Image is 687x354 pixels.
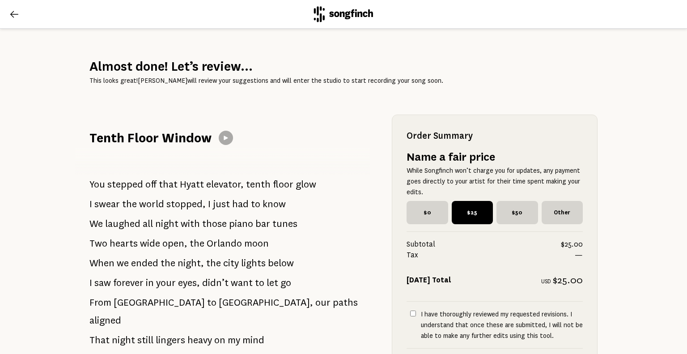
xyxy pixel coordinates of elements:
h2: Almost done! Let’s review... [89,57,598,75]
span: stopped, [166,195,206,213]
span: those [202,215,227,233]
span: tenth [246,175,271,193]
input: I have thoroughly reviewed my requested revisions. I understand that once these are submitted, I ... [410,311,416,316]
span: piano [229,215,253,233]
p: While Songfinch won’t charge you for updates, any payment goes directly to your artist for their ... [407,165,583,197]
span: below [268,254,294,272]
span: world [139,195,164,213]
span: [GEOGRAPHIC_DATA], [219,294,313,311]
span: with [181,215,200,233]
h1: Tenth Floor Window [89,129,212,147]
span: ended [131,254,158,272]
span: the [190,235,204,252]
span: eyes, [178,274,200,292]
span: tunes [272,215,297,233]
span: your [156,274,176,292]
span: floor [273,175,293,193]
span: to [251,195,260,213]
span: saw [94,274,111,292]
span: [GEOGRAPHIC_DATA] [114,294,205,311]
span: we [117,254,129,272]
span: When [89,254,114,272]
span: night [112,331,135,349]
span: open, [162,235,187,252]
h5: Name a fair price [407,149,583,165]
span: $50 [496,201,538,224]
span: all [143,215,153,233]
span: wide [140,235,160,252]
span: let [267,274,278,292]
span: know [263,195,286,213]
span: the [206,254,221,272]
span: Other [542,201,583,224]
span: elevator, [206,175,244,193]
span: to [207,294,216,311]
span: swear [94,195,120,213]
span: paths [333,294,358,311]
span: moon [244,235,269,252]
span: bar [255,215,270,233]
p: This looks great! [PERSON_NAME] will review your suggestions and will enter the studio to start r... [89,75,598,86]
span: We [89,215,103,233]
span: off [145,175,157,193]
span: still [137,331,153,349]
span: $25 [452,201,493,224]
span: didn’t [202,274,229,292]
span: I [208,195,211,213]
p: I have thoroughly reviewed my requested revisions. I understand that once these are submitted, I ... [421,309,583,341]
span: lingers [156,331,185,349]
span: hearts [110,235,138,252]
span: night [155,215,178,233]
span: — [575,250,583,260]
span: Subtotal [407,239,561,250]
span: Orlando [207,235,242,252]
span: From [89,294,111,311]
span: the [122,195,137,213]
span: want [231,274,253,292]
span: that [159,175,178,193]
span: I [89,274,92,292]
span: stepped [107,175,143,193]
span: just [213,195,230,213]
span: in [146,274,154,292]
span: had [232,195,249,213]
span: glow [296,175,316,193]
span: on [214,331,225,349]
span: That [89,331,110,349]
span: my [228,331,240,349]
span: laughed [105,215,140,233]
span: Two [89,235,107,252]
span: $25.00 [553,275,583,286]
span: aligned [89,311,121,329]
span: mind [242,331,264,349]
span: $0 [407,201,448,224]
span: $25.00 [561,239,583,250]
span: city [223,254,239,272]
span: I [89,195,92,213]
span: heavy [187,331,212,349]
span: night, [178,254,204,272]
span: Hyatt [180,175,204,193]
span: You [89,175,105,193]
span: lights [241,254,266,272]
span: USD [541,278,551,285]
span: our [315,294,331,311]
span: Tax [407,250,575,260]
span: go [280,274,291,292]
h2: Order Summary [407,129,583,142]
span: to [255,274,264,292]
strong: [DATE] Total [407,276,451,284]
span: forever [113,274,144,292]
span: the [161,254,175,272]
